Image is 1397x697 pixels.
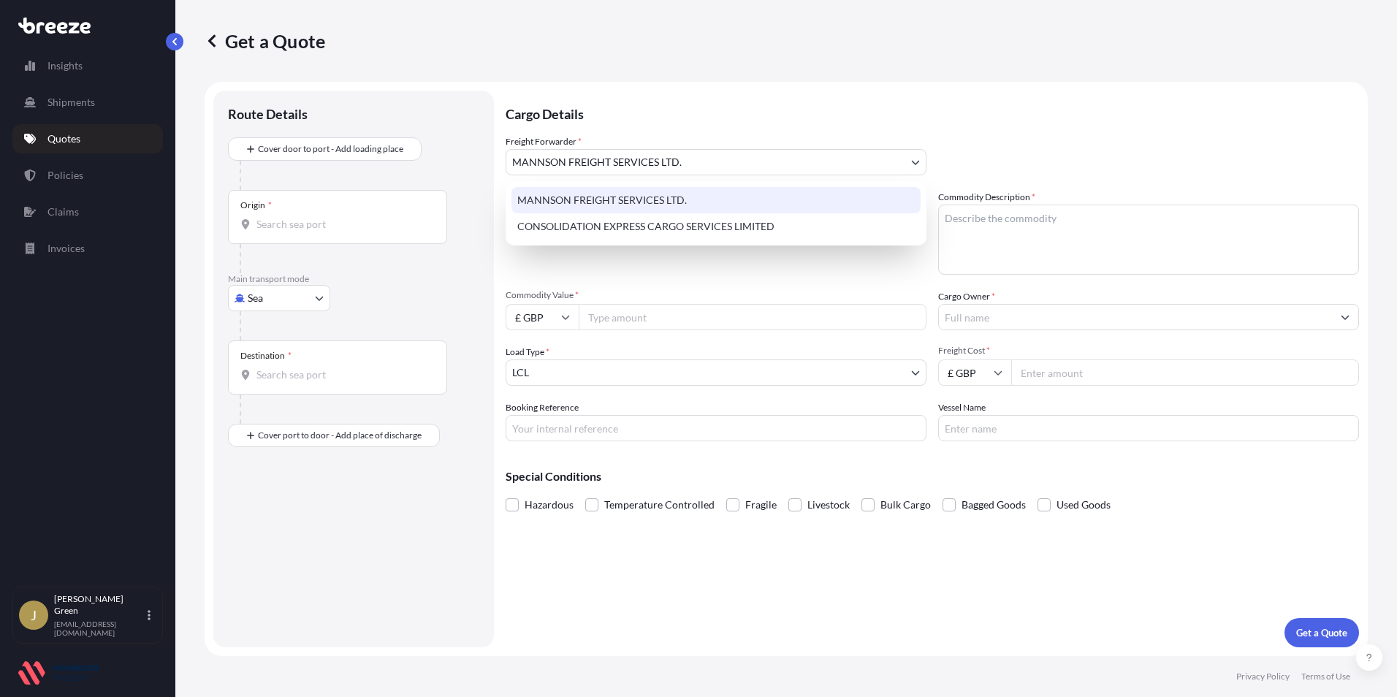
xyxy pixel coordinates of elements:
p: Get a Quote [205,29,325,53]
input: Destination [256,367,429,382]
span: LCL [512,365,529,380]
p: Shipments [47,95,95,110]
span: Cover door to port - Add loading place [258,142,403,156]
a: Invoices [12,234,163,263]
div: CONSOLIDATION EXPRESS CARGO SERVICES LIMITED [511,213,921,240]
div: Destination [240,350,292,362]
span: Fragile [745,494,777,516]
span: Bulk Cargo [880,494,931,516]
p: Get a Quote [1296,625,1347,640]
input: Type amount [579,304,926,330]
a: Terms of Use [1301,671,1350,682]
button: Select transport [228,285,330,311]
input: Your internal reference [506,415,926,441]
button: Cover port to door - Add place of discharge [228,424,440,447]
img: organization-logo [18,661,99,685]
button: Show suggestions [1332,304,1358,330]
div: Origin [240,199,272,211]
p: Policies [47,168,83,183]
span: Freight Cost [938,345,1359,357]
label: Booking Reference [506,400,579,415]
p: Claims [47,205,79,219]
span: Used Goods [1057,494,1111,516]
span: J [31,608,37,622]
button: Cover door to port - Add loading place [228,137,422,161]
label: Commodity Description [938,190,1035,205]
a: Privacy Policy [1236,671,1290,682]
span: Commodity Value [506,289,926,301]
p: Invoices [47,241,85,256]
button: LCL [506,359,926,386]
span: Sea [248,291,263,305]
p: Main transport mode [228,273,479,285]
button: MANNSON FREIGHT SERVICES LTD. [506,149,926,175]
div: MANNSON FREIGHT SERVICES LTD. [511,187,921,213]
a: Claims [12,197,163,226]
label: Cargo Owner [938,289,995,304]
span: MANNSON FREIGHT SERVICES LTD. [512,155,682,170]
p: Insights [47,58,83,73]
a: Policies [12,161,163,190]
span: Livestock [807,494,850,516]
span: Freight Forwarder [506,134,582,149]
input: Origin [256,217,429,232]
a: Shipments [12,88,163,117]
span: Load Type [506,345,549,359]
p: Quotes [47,132,80,146]
a: Insights [12,51,163,80]
span: Temperature Controlled [604,494,715,516]
span: Cover port to door - Add place of discharge [258,428,422,443]
label: Vessel Name [938,400,986,415]
input: Enter amount [1011,359,1359,386]
a: Quotes [12,124,163,153]
input: Enter name [938,415,1359,441]
p: [EMAIL_ADDRESS][DOMAIN_NAME] [54,620,145,637]
p: Route Details [228,105,308,123]
p: Special Conditions [506,471,1359,482]
span: Bagged Goods [962,494,1026,516]
p: Cargo Details [506,91,1359,134]
p: [PERSON_NAME] Green [54,593,145,617]
input: Full name [939,304,1332,330]
button: Get a Quote [1284,618,1359,647]
span: Hazardous [525,494,574,516]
